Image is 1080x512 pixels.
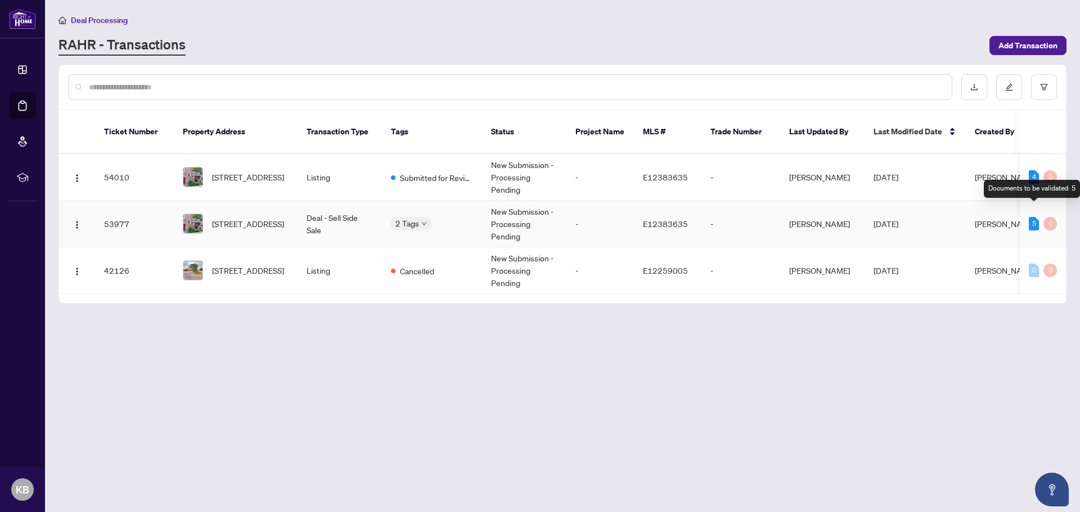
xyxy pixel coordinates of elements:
span: 2 Tags [395,217,419,230]
span: Add Transaction [998,37,1057,55]
span: E12383635 [643,219,688,229]
span: [DATE] [874,172,898,182]
td: - [566,201,634,247]
button: Open asap [1035,473,1069,506]
button: Add Transaction [989,36,1066,55]
button: Logo [68,261,86,279]
th: Trade Number [701,110,780,154]
td: Listing [298,154,382,201]
button: edit [996,74,1022,100]
div: 0 [1029,264,1039,277]
img: Logo [73,267,82,276]
span: [DATE] [874,219,898,229]
span: home [58,16,66,24]
div: 0 [1043,264,1057,277]
img: Logo [73,220,82,229]
td: 42126 [95,247,174,294]
td: [PERSON_NAME] [780,247,865,294]
span: Submitted for Review [400,171,473,184]
span: [PERSON_NAME] [975,172,1036,182]
span: KB [16,482,29,497]
button: Logo [68,215,86,233]
td: - [701,201,780,247]
th: Property Address [174,110,298,154]
span: down [421,221,427,226]
span: Cancelled [400,265,434,277]
td: - [566,154,634,201]
th: Last Updated By [780,110,865,154]
td: New Submission - Processing Pending [482,247,566,294]
span: edit [1005,83,1013,91]
td: 54010 [95,154,174,201]
span: filter [1040,83,1048,91]
span: E12383635 [643,172,688,182]
th: Transaction Type [298,110,382,154]
th: Created By [966,110,1033,154]
span: Deal Processing [71,15,128,25]
td: [PERSON_NAME] [780,154,865,201]
td: New Submission - Processing Pending [482,154,566,201]
span: [DATE] [874,265,898,275]
span: [STREET_ADDRESS] [212,171,284,183]
td: 53977 [95,201,174,247]
th: Project Name [566,110,634,154]
img: thumbnail-img [183,167,202,187]
td: - [701,154,780,201]
th: Status [482,110,566,154]
td: - [701,247,780,294]
span: Last Modified Date [874,125,942,138]
div: 4 [1029,170,1039,184]
div: 0 [1043,217,1057,230]
span: [PERSON_NAME] [975,219,1036,229]
th: Last Modified Date [865,110,966,154]
td: [PERSON_NAME] [780,201,865,247]
span: download [970,83,978,91]
td: Deal - Sell Side Sale [298,201,382,247]
span: [PERSON_NAME] [975,265,1036,275]
div: Documents to be validated: 5 [984,180,1080,198]
th: MLS # [634,110,701,154]
a: RAHR - Transactions [58,35,186,56]
button: download [961,74,987,100]
div: 0 [1043,170,1057,184]
button: Logo [68,168,86,186]
button: filter [1031,74,1057,100]
td: New Submission - Processing Pending [482,201,566,247]
img: thumbnail-img [183,214,202,233]
span: [STREET_ADDRESS] [212,264,284,277]
th: Ticket Number [95,110,174,154]
span: [STREET_ADDRESS] [212,218,284,230]
img: Logo [73,174,82,183]
th: Tags [382,110,482,154]
td: - [566,247,634,294]
td: Listing [298,247,382,294]
div: 5 [1029,217,1039,230]
span: E12259005 [643,265,688,275]
img: logo [9,8,36,29]
img: thumbnail-img [183,261,202,280]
